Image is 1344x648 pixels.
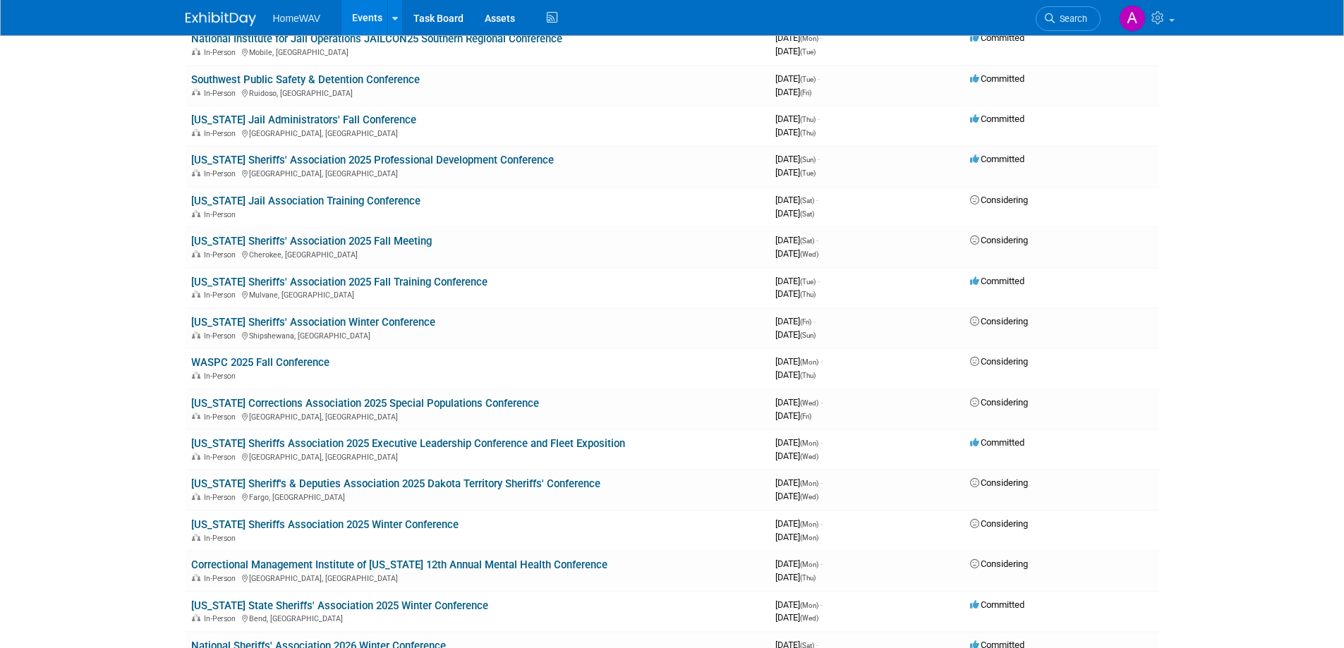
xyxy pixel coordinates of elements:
a: [US_STATE] Corrections Association 2025 Special Populations Conference [191,397,539,410]
a: [US_STATE] Sheriffs' Association 2025 Fall Training Conference [191,276,488,288]
span: (Tue) [800,75,816,83]
div: Cherokee, [GEOGRAPHIC_DATA] [191,248,764,259]
span: (Thu) [800,129,816,137]
span: - [821,477,823,488]
span: [DATE] [775,288,816,299]
a: [US_STATE] Sheriffs' Association Winter Conference [191,316,435,329]
span: (Tue) [800,48,816,56]
div: [GEOGRAPHIC_DATA], [GEOGRAPHIC_DATA] [191,451,764,462]
span: [DATE] [775,558,823,569]
span: [DATE] [775,612,818,623]
span: (Mon) [800,561,818,568]
span: Committed [970,276,1024,286]
span: [DATE] [775,369,816,380]
span: (Mon) [800,534,818,542]
span: In-Person [204,453,240,462]
span: - [813,316,816,326]
span: [DATE] [775,410,811,421]
span: [DATE] [775,73,820,84]
span: (Mon) [800,601,818,609]
img: In-Person Event [192,493,200,500]
span: (Mon) [800,479,818,487]
div: [GEOGRAPHIC_DATA], [GEOGRAPHIC_DATA] [191,572,764,583]
span: In-Person [204,210,240,219]
a: [US_STATE] Sheriffs Association 2025 Winter Conference [191,518,459,531]
span: (Sat) [800,237,814,245]
span: - [821,558,823,569]
span: [DATE] [775,316,816,326]
span: (Sat) [800,197,814,204]
span: Committed [970,599,1024,610]
span: In-Person [204,129,240,138]
img: In-Person Event [192,89,200,96]
img: In-Person Event [192,169,200,176]
div: Mulvane, [GEOGRAPHIC_DATA] [191,288,764,300]
span: (Fri) [800,89,811,97]
span: In-Person [204,493,240,502]
div: [GEOGRAPHIC_DATA], [GEOGRAPHIC_DATA] [191,167,764,178]
span: In-Person [204,614,240,623]
span: (Sun) [800,331,816,339]
span: (Tue) [800,278,816,286]
span: [DATE] [775,248,818,259]
span: [DATE] [775,87,811,97]
span: - [818,73,820,84]
div: Shipshewana, [GEOGRAPHIC_DATA] [191,329,764,341]
span: In-Person [204,169,240,178]
img: In-Person Event [192,250,200,257]
div: [GEOGRAPHIC_DATA], [GEOGRAPHIC_DATA] [191,410,764,422]
span: - [816,195,818,205]
img: In-Person Event [192,574,200,581]
span: Considering [970,316,1028,326]
a: [US_STATE] Sheriffs' Association 2025 Fall Meeting [191,235,432,247]
div: Mobile, [GEOGRAPHIC_DATA] [191,46,764,57]
span: - [821,518,823,529]
img: In-Person Event [192,614,200,621]
span: (Sun) [800,156,816,164]
span: - [821,32,823,43]
span: Considering [970,558,1028,569]
span: Considering [970,477,1028,488]
a: Search [1036,6,1101,31]
span: [DATE] [775,397,823,408]
span: Search [1055,13,1087,24]
span: (Thu) [800,116,816,123]
img: In-Person Event [192,412,200,420]
a: [US_STATE] State Sheriffs' Association 2025 Winter Conference [191,599,488,612]
span: Considering [970,397,1028,408]
span: Committed [970,32,1024,43]
span: Considering [970,195,1028,205]
a: [US_STATE] Sheriffs Association 2025 Executive Leadership Conference and Fleet Exposition [191,437,625,450]
a: [US_STATE] Jail Administrators' Fall Conference [191,114,416,126]
span: [DATE] [775,437,823,448]
span: Considering [970,356,1028,367]
span: [DATE] [775,572,816,582]
span: [DATE] [775,329,816,340]
span: [DATE] [775,235,818,245]
span: - [818,154,820,164]
span: Committed [970,154,1024,164]
span: [DATE] [775,276,820,286]
span: [DATE] [775,477,823,488]
a: [US_STATE] Sheriff's & Deputies Association 2025 Dakota Territory Sheriffs' Conference [191,477,600,490]
a: Southwest Public Safety & Detention Conference [191,73,420,86]
span: [DATE] [775,208,814,219]
span: (Fri) [800,412,811,420]
span: (Mon) [800,358,818,366]
span: (Mon) [800,35,818,42]
a: National Institute for Jail Operations JAILCON25 Southern Regional Conference [191,32,562,45]
span: - [821,599,823,610]
img: In-Person Event [192,48,200,55]
a: [US_STATE] Sheriffs' Association 2025 Professional Development Conference [191,154,554,166]
span: Committed [970,437,1024,448]
span: In-Person [204,250,240,259]
span: [DATE] [775,518,823,529]
span: (Wed) [800,250,818,258]
span: [DATE] [775,532,818,542]
span: In-Person [204,574,240,583]
span: [DATE] [775,356,823,367]
img: In-Person Event [192,291,200,298]
a: Correctional Management Institute of [US_STATE] 12th Annual Mental Health Conference [191,558,607,571]
img: In-Person Event [192,331,200,338]
img: In-Person Event [192,372,200,379]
